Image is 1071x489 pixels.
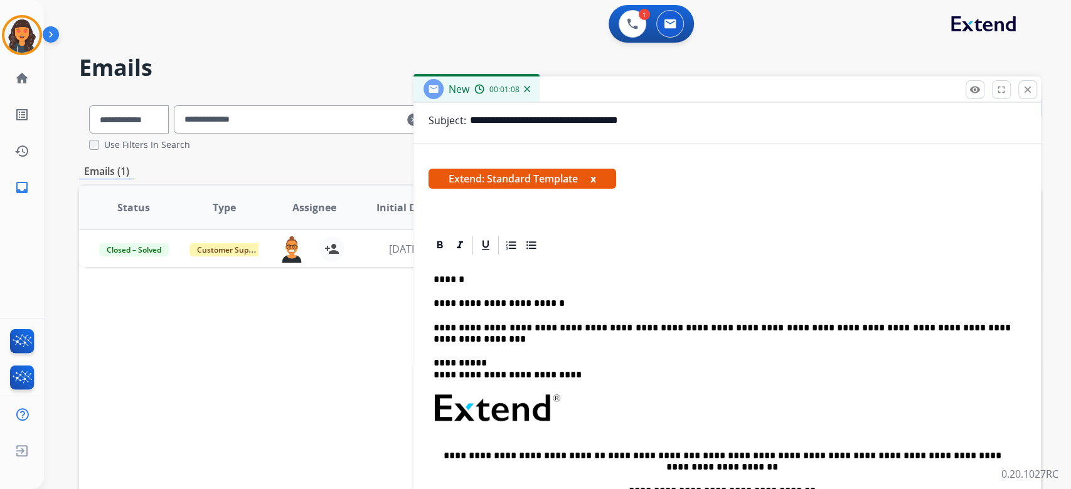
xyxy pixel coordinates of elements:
[14,144,29,159] mat-icon: history
[590,171,596,186] button: x
[99,243,169,256] span: Closed – Solved
[117,200,150,215] span: Status
[292,200,336,215] span: Assignee
[14,180,29,195] mat-icon: inbox
[489,85,520,95] span: 00:01:08
[476,236,495,255] div: Underline
[14,107,29,122] mat-icon: list_alt
[279,236,304,263] img: agent-avatar
[213,200,236,215] span: Type
[407,112,420,127] mat-icon: clear
[522,236,541,255] div: Bullet List
[1001,466,1058,481] p: 0.20.1027RC
[189,243,271,256] span: Customer Support
[450,236,469,255] div: Italic
[14,71,29,86] mat-icon: home
[502,236,521,255] div: Ordered List
[1022,84,1033,95] mat-icon: close
[449,82,469,96] span: New
[430,236,449,255] div: Bold
[376,200,432,215] span: Initial Date
[104,139,190,151] label: Use Filters In Search
[996,84,1007,95] mat-icon: fullscreen
[429,169,616,189] span: Extend: Standard Template
[79,55,1041,80] h2: Emails
[429,113,466,128] p: Subject:
[79,164,134,179] p: Emails (1)
[324,241,339,256] mat-icon: person_add
[969,84,981,95] mat-icon: remove_red_eye
[4,18,40,53] img: avatar
[639,9,650,20] div: 1
[388,242,420,256] span: [DATE]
